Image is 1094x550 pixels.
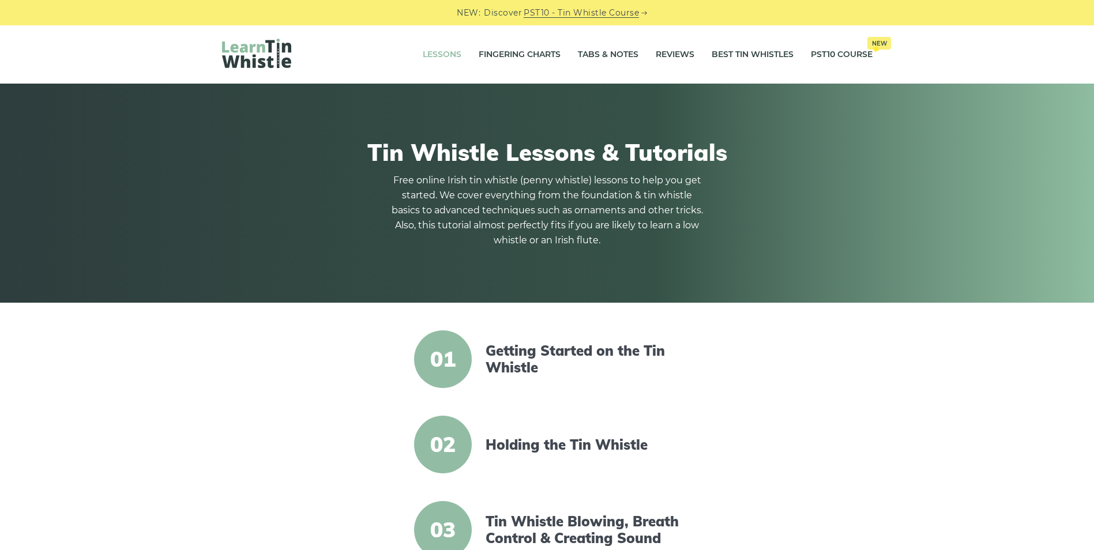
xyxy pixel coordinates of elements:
h1: Tin Whistle Lessons & Tutorials [222,138,873,166]
a: Reviews [656,40,694,69]
a: Fingering Charts [479,40,561,69]
span: 01 [414,330,472,388]
a: Best Tin Whistles [712,40,794,69]
a: Tabs & Notes [578,40,638,69]
p: Free online Irish tin whistle (penny whistle) lessons to help you get started. We cover everythin... [392,173,703,248]
a: Lessons [423,40,461,69]
a: Holding the Tin Whistle [486,436,684,453]
a: PST10 CourseNew [811,40,873,69]
span: 02 [414,416,472,473]
a: Getting Started on the Tin Whistle [486,342,684,376]
span: New [867,37,891,50]
a: Tin Whistle Blowing, Breath Control & Creating Sound [486,513,684,547]
img: LearnTinWhistle.com [222,39,291,68]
